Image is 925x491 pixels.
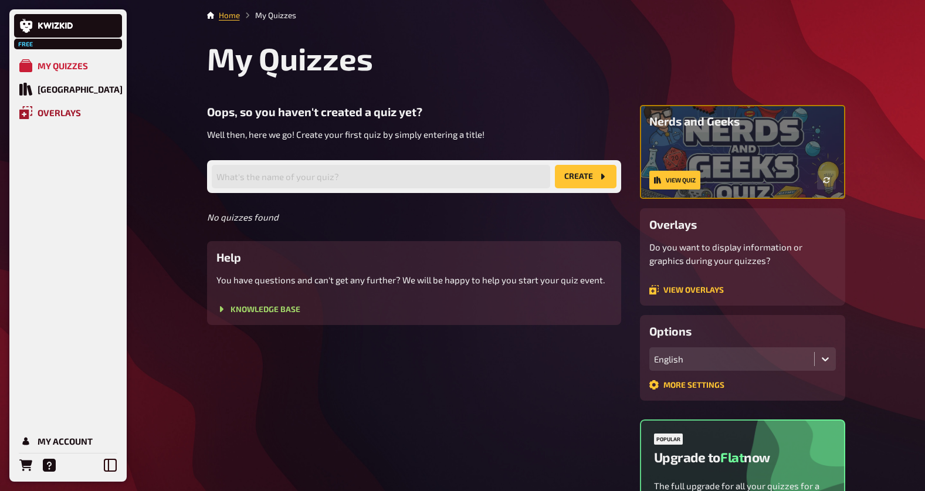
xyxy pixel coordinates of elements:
a: Knowledge Base [216,304,300,314]
p: Well then, here we go! Create your first quiz by simply entering a title! [207,128,621,141]
a: View overlays [649,285,724,294]
span: Free [15,40,36,48]
div: My Quizzes [38,60,88,71]
div: English [654,354,809,364]
i: No quizzes found [207,212,621,222]
div: Popular [654,434,683,445]
a: My Quizzes [14,54,122,77]
a: My Account [14,429,122,453]
button: create [555,165,616,188]
li: My Quizzes [240,9,296,21]
h3: Oops, so you haven't created a quiz yet? [207,105,621,118]
a: Home [219,11,240,20]
a: Help [38,453,61,477]
a: Overlays [14,101,122,124]
h3: Nerds and Geeks [649,114,836,128]
li: Home [219,9,240,21]
h3: Help [216,250,612,264]
h3: Options [649,324,836,338]
h3: Overlays [649,218,836,231]
h2: Upgrade to now [654,449,770,465]
input: What's the name of your quiz? [212,165,550,188]
a: Orders [14,453,38,477]
a: More settings [649,380,724,390]
p: You have questions and can't get any further? We will be happy to help you start your quiz event. [216,273,612,287]
span: Flat [720,449,744,465]
p: Do you want to display information or graphics during your quizzes? [649,241,836,267]
div: [GEOGRAPHIC_DATA] [38,84,123,94]
h1: My Quizzes [207,40,845,77]
a: Quiz Library [14,77,122,101]
div: Overlays [38,107,81,118]
div: My Account [38,436,93,446]
a: View quiz [649,171,700,189]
